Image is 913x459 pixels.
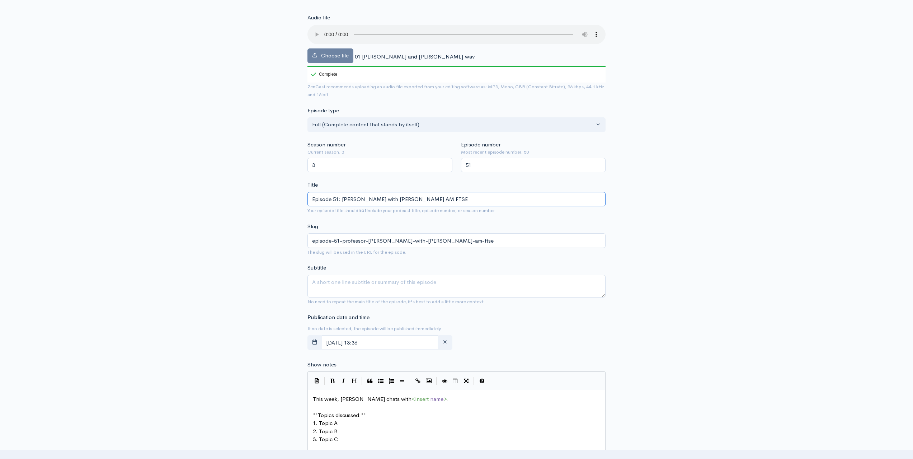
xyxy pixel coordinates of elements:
[439,376,450,387] button: Toggle Preview
[311,72,337,76] div: Complete
[307,207,496,214] small: Your episode title should include your podcast title, episode number, or season number.
[313,395,449,402] span: This week, [PERSON_NAME] chats with .
[307,313,370,322] label: Publication date and time
[307,249,406,255] small: The slug will be used in the URL for the episode.
[338,376,349,387] button: Italic
[307,299,485,305] small: No need to repeat the main title of the episode, it's best to add a little more context.
[307,117,606,132] button: Full (Complete content that stands by itself)
[307,66,606,67] div: 100%
[307,361,337,369] label: Show notes
[307,107,339,115] label: Episode type
[307,264,326,272] label: Subtitle
[307,335,322,350] button: toggle
[324,377,325,385] i: |
[327,376,338,387] button: Bold
[436,377,437,385] i: |
[438,335,452,350] button: clear
[461,141,500,149] label: Episode number
[313,420,338,426] span: 1. Topic A
[443,395,447,402] span: >
[375,376,386,387] button: Generic List
[450,376,461,387] button: Toggle Side by Side
[312,121,594,129] div: Full (Complete content that stands by itself)
[355,53,475,60] span: 01 [PERSON_NAME] and [PERSON_NAME].wav
[307,158,452,173] input: Enter season number for this episode
[307,181,318,189] label: Title
[307,149,452,156] small: Current season: 3
[413,376,423,387] button: Create Link
[313,428,338,435] span: 2. Topic B
[364,376,375,387] button: Quote
[423,376,434,387] button: Insert Image
[430,395,443,402] span: name
[321,52,349,59] span: Choose file
[313,412,366,418] span: **Topics discussed:**
[307,141,345,149] label: Season number
[415,395,429,402] span: insert
[307,14,330,22] label: Audio file
[461,376,471,387] button: Toggle Fullscreen
[461,149,606,156] small: Most recent episode number: 50
[358,207,367,214] strong: not
[311,375,322,386] button: Insert Show Notes Template
[411,395,415,402] span: <
[307,223,318,231] label: Slug
[397,376,408,387] button: Insert Horizontal Line
[307,192,606,207] input: What is the episode's title?
[307,233,606,248] input: title-of-episode
[386,376,397,387] button: Numbered List
[307,66,339,83] div: Complete
[476,376,487,387] button: Markdown Guide
[307,84,604,98] small: ZenCast recommends uploading an audio file exported from your editing software as: MP3, Mono, CBR...
[307,325,442,332] small: If no date is selected, the episode will be published immediately.
[313,436,338,442] span: 3. Topic C
[349,376,359,387] button: Heading
[461,158,606,173] input: Enter episode number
